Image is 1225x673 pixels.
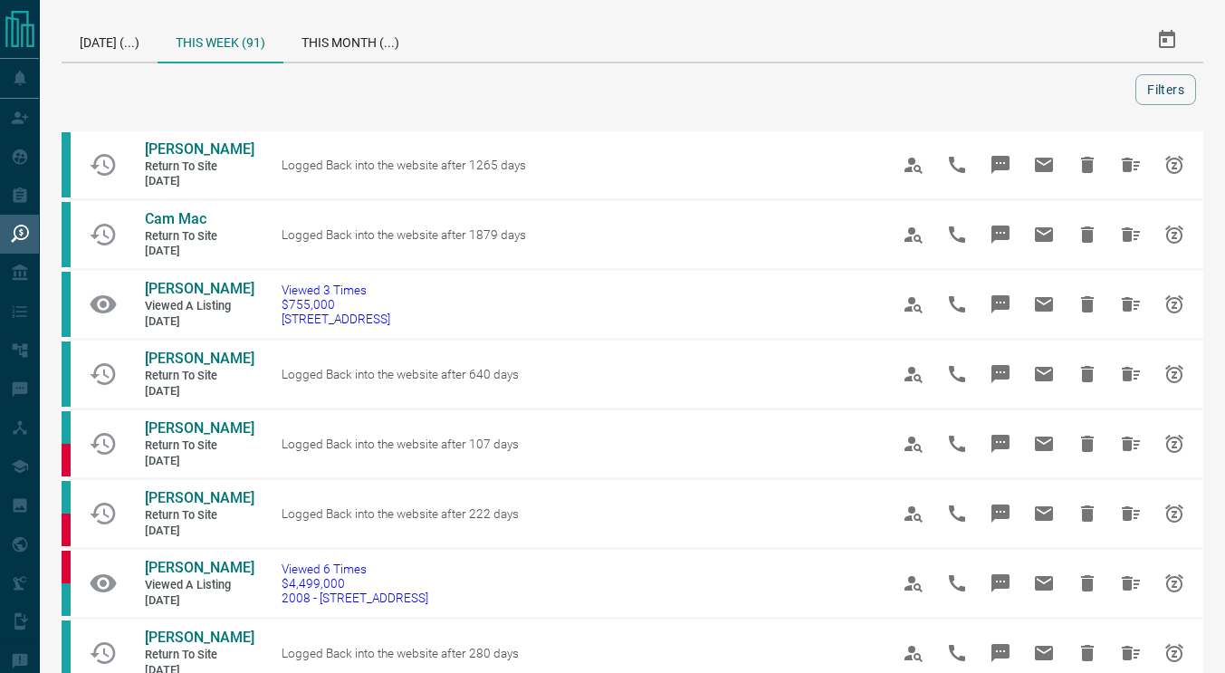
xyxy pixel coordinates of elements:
span: Message [979,143,1022,187]
span: [DATE] [145,524,254,539]
span: Email [1022,422,1066,466]
div: condos.ca [62,132,71,197]
div: This Month (...) [283,18,417,62]
span: Logged Back into the website after 280 days [282,646,519,660]
span: Snooze [1153,283,1196,326]
span: Hide All from Tyler Costa [1109,352,1153,396]
span: Message [979,562,1022,605]
span: Return to Site [145,369,254,384]
span: Call [935,213,979,256]
span: Snooze [1153,143,1196,187]
span: Logged Back into the website after 1265 days [282,158,526,172]
span: Viewed a Listing [145,578,254,593]
span: [DATE] [145,454,254,469]
span: Snooze [1153,562,1196,605]
span: Message [979,352,1022,396]
span: Call [935,143,979,187]
span: Viewed 3 Times [282,283,390,297]
a: Cam Mac [145,210,254,229]
span: Return to Site [145,159,254,175]
div: This Week (91) [158,18,283,63]
div: condos.ca [62,583,71,616]
span: Message [979,213,1022,256]
span: Return to Site [145,508,254,524]
span: $755,000 [282,297,390,312]
span: Hide [1066,283,1109,326]
a: [PERSON_NAME] [145,559,254,578]
span: Email [1022,143,1066,187]
span: [PERSON_NAME] [145,140,254,158]
div: condos.ca [62,341,71,407]
div: property.ca [62,514,71,546]
span: Viewed 6 Times [282,562,428,576]
div: condos.ca [62,272,71,337]
span: [PERSON_NAME] [145,419,254,437]
span: [PERSON_NAME] [145,629,254,646]
span: Hide All from Reynaldo Ibanez [1109,422,1153,466]
span: Logged Back into the website after 222 days [282,506,519,521]
span: Email [1022,213,1066,256]
div: [DATE] (...) [62,18,158,62]
span: Email [1022,352,1066,396]
span: View Profile [892,562,935,605]
a: [PERSON_NAME] [145,280,254,299]
a: [PERSON_NAME] [145,350,254,369]
div: condos.ca [62,202,71,267]
span: Email [1022,283,1066,326]
button: Filters [1135,74,1196,105]
span: [DATE] [145,593,254,609]
span: Email [1022,562,1066,605]
span: [PERSON_NAME] [145,559,254,576]
span: [PERSON_NAME] [145,280,254,297]
span: Message [979,283,1022,326]
span: Hide [1066,422,1109,466]
div: property.ca [62,551,71,583]
span: Return to Site [145,438,254,454]
span: [STREET_ADDRESS] [282,312,390,326]
span: Snooze [1153,422,1196,466]
div: property.ca [62,444,71,476]
a: [PERSON_NAME] [145,629,254,648]
span: Hide [1066,143,1109,187]
span: View Profile [892,143,935,187]
span: Logged Back into the website after 1879 days [282,227,526,242]
a: Viewed 3 Times$755,000[STREET_ADDRESS] [282,283,390,326]
span: View Profile [892,213,935,256]
span: Return to Site [145,648,254,663]
div: condos.ca [62,411,71,444]
span: Hide [1066,213,1109,256]
span: [DATE] [145,174,254,189]
span: Logged Back into the website after 107 days [282,437,519,451]
span: Message [979,422,1022,466]
span: View Profile [892,492,935,535]
span: View Profile [892,422,935,466]
span: Snooze [1153,213,1196,256]
span: Logged Back into the website after 640 days [282,367,519,381]
span: $4,499,000 [282,576,428,591]
span: View Profile [892,283,935,326]
span: [PERSON_NAME] [145,489,254,506]
span: Return to Site [145,229,254,245]
span: Hide [1066,562,1109,605]
span: Hide [1066,492,1109,535]
span: Viewed a Listing [145,299,254,314]
span: [PERSON_NAME] [145,350,254,367]
span: Hide [1066,352,1109,396]
span: Hide All from Cam Mac [1109,213,1153,256]
span: 2008 - [STREET_ADDRESS] [282,591,428,605]
span: Snooze [1153,352,1196,396]
a: [PERSON_NAME] [145,489,254,508]
span: Call [935,283,979,326]
span: Hide All from Mary Deon [1109,562,1153,605]
div: condos.ca [62,481,71,514]
span: [DATE] [145,384,254,399]
span: Message [979,492,1022,535]
span: Snooze [1153,492,1196,535]
span: Cam Mac [145,210,206,227]
span: View Profile [892,352,935,396]
a: [PERSON_NAME] [145,419,254,438]
a: Viewed 6 Times$4,499,0002008 - [STREET_ADDRESS] [282,562,428,605]
span: Call [935,422,979,466]
span: [DATE] [145,244,254,259]
span: Hide All from Joan Ricard [1109,283,1153,326]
